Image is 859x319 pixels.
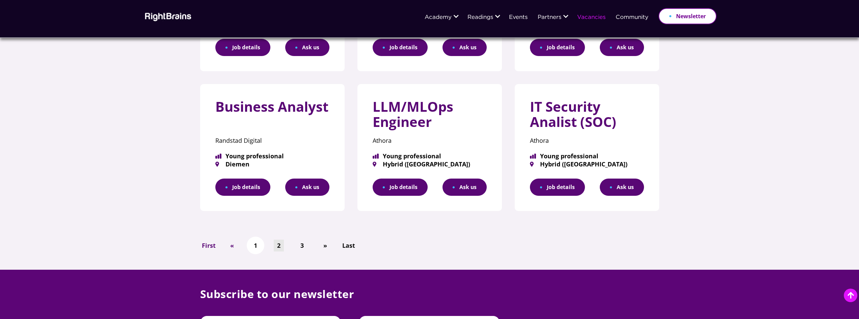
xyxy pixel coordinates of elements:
[530,153,644,159] span: Young professional
[373,99,487,135] h3: LLM/MLOps Engineer
[285,179,329,196] button: Ask us
[577,15,606,21] a: Vacancies
[530,179,585,196] a: Job details
[600,179,644,196] button: Ask us
[467,15,493,21] a: Readings
[530,39,585,56] a: Job details
[215,39,270,56] a: Job details
[373,179,428,196] a: Job details
[202,241,216,250] span: First
[509,15,528,21] a: Events
[215,153,329,159] span: Young professional
[230,241,234,250] span: «
[215,99,329,119] h3: Business Analyst
[250,240,261,251] a: 1
[274,240,284,251] a: 2
[442,179,487,196] button: Ask us
[373,161,487,167] span: Hybrid ([GEOGRAPHIC_DATA])
[215,135,329,147] p: Randstad Digital
[530,99,644,135] h3: IT Security Analist (SOC)
[215,161,329,167] span: Diemen
[373,135,487,147] p: Athora
[143,11,192,21] img: Rightbrains
[425,15,452,21] a: Academy
[339,240,358,251] a: Last
[616,15,648,21] a: Community
[530,161,644,167] span: Hybrid ([GEOGRAPHIC_DATA])
[285,39,329,56] button: Ask us
[297,240,307,251] a: 3
[442,39,487,56] button: Ask us
[373,39,428,56] a: Job details
[659,8,717,24] a: Newsletter
[200,287,659,316] p: Subscribe to our newsletter
[538,15,561,21] a: Partners
[320,240,330,251] a: »
[215,179,270,196] a: Job details
[373,153,487,159] span: Young professional
[600,39,644,56] button: Ask us
[530,135,644,147] p: Athora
